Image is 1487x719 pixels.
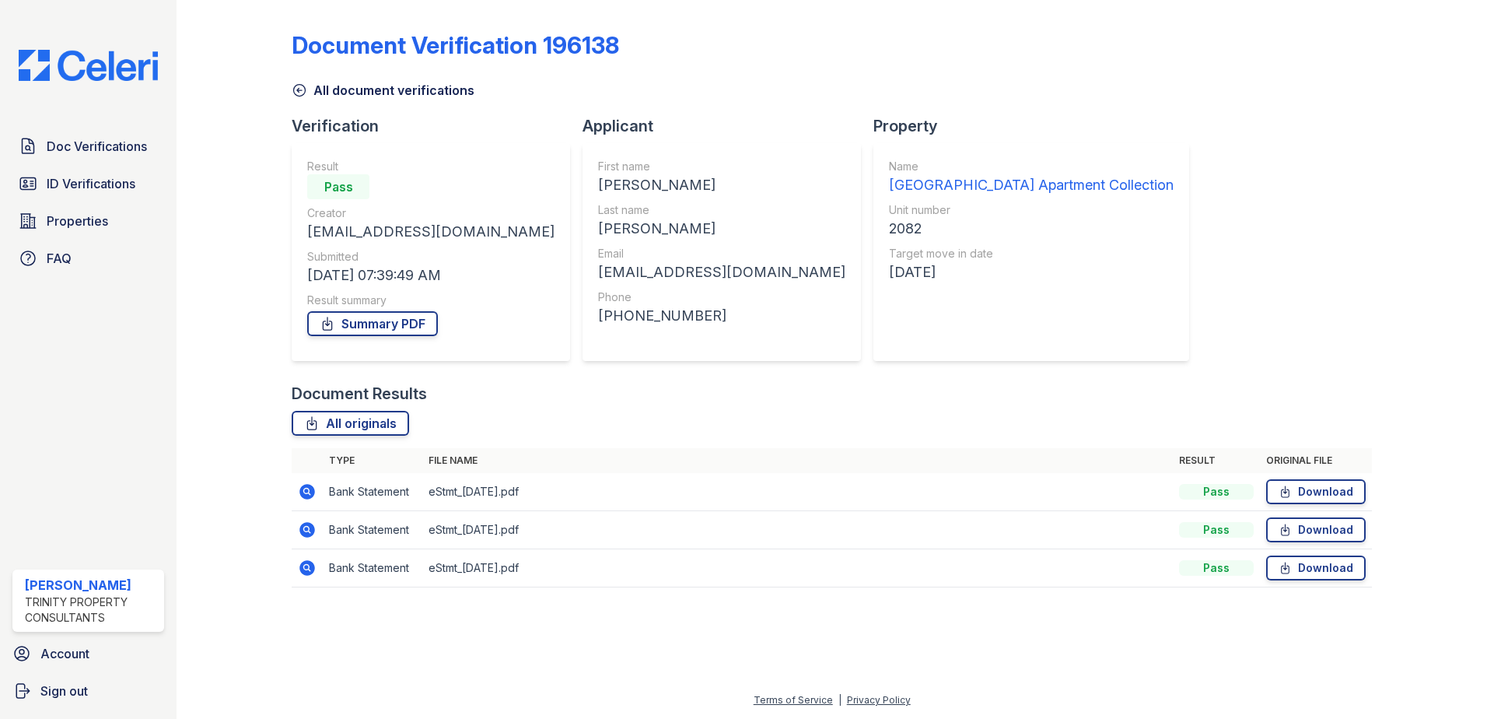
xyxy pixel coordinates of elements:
div: Verification [292,115,583,137]
div: Submitted [307,249,555,265]
span: Doc Verifications [47,137,147,156]
div: Creator [307,205,555,221]
div: Last name [598,202,845,218]
span: Sign out [40,682,88,700]
div: Phone [598,289,845,305]
a: All document verifications [292,81,474,100]
a: Sign out [6,675,170,707]
div: 2082 [889,218,1174,240]
td: Bank Statement [323,511,422,549]
div: Result summary [307,293,555,308]
div: Email [598,246,845,261]
span: Properties [47,212,108,230]
td: Bank Statement [323,549,422,587]
div: Document Results [292,383,427,405]
a: Download [1266,517,1366,542]
div: Trinity Property Consultants [25,594,158,626]
th: File name [422,448,1173,473]
a: Download [1266,556,1366,580]
td: eStmt_[DATE].pdf [422,473,1173,511]
div: [PERSON_NAME] [598,218,845,240]
a: Doc Verifications [12,131,164,162]
div: Document Verification 196138 [292,31,619,59]
div: [GEOGRAPHIC_DATA] Apartment Collection [889,174,1174,196]
th: Original file [1260,448,1372,473]
a: All originals [292,411,409,436]
a: Properties [12,205,164,237]
a: Account [6,638,170,669]
a: Privacy Policy [847,694,911,706]
th: Result [1173,448,1260,473]
div: [PERSON_NAME] [598,174,845,196]
div: [DATE] [889,261,1174,283]
div: Result [307,159,555,174]
div: Applicant [583,115,873,137]
th: Type [323,448,422,473]
div: Name [889,159,1174,174]
td: eStmt_[DATE].pdf [422,549,1173,587]
div: Pass [307,174,369,199]
a: Terms of Service [754,694,833,706]
a: Summary PDF [307,311,438,336]
a: Download [1266,479,1366,504]
div: Target move in date [889,246,1174,261]
div: [PERSON_NAME] [25,576,158,594]
span: ID Verifications [47,174,135,193]
div: Pass [1179,484,1254,500]
div: Property [873,115,1202,137]
div: Pass [1179,522,1254,538]
span: FAQ [47,249,72,268]
div: | [838,694,841,706]
div: Unit number [889,202,1174,218]
td: Bank Statement [323,473,422,511]
a: Name [GEOGRAPHIC_DATA] Apartment Collection [889,159,1174,196]
img: CE_Logo_Blue-a8612792a0a2168367f1c8372b55b34899dd931a85d93a1a3d3e32e68fde9ad4.png [6,50,170,81]
div: First name [598,159,845,174]
div: [EMAIL_ADDRESS][DOMAIN_NAME] [307,221,555,243]
a: FAQ [12,243,164,274]
div: [DATE] 07:39:49 AM [307,265,555,286]
div: Pass [1179,560,1254,576]
span: Account [40,644,89,663]
td: eStmt_[DATE].pdf [422,511,1173,549]
div: [EMAIL_ADDRESS][DOMAIN_NAME] [598,261,845,283]
a: ID Verifications [12,168,164,199]
div: [PHONE_NUMBER] [598,305,845,327]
